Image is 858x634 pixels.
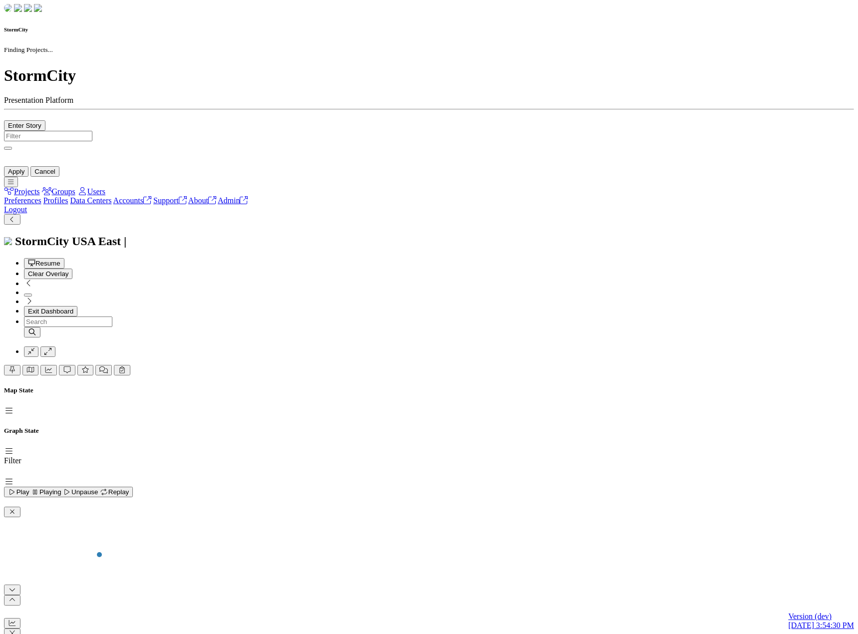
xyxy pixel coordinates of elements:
a: Support [153,196,187,205]
span: USA East [72,235,121,248]
span: Replay [100,488,129,496]
label: Filter [4,456,21,465]
a: Logout [4,205,27,214]
button: Play Playing Unpause Replay [4,487,133,497]
h1: StormCity [4,66,854,85]
a: Accounts [113,196,151,205]
small: Finding Projects... [4,46,53,53]
img: chi-fish-down.png [14,4,22,12]
img: chi-fish-down.png [4,4,12,12]
span: Play [8,488,29,496]
a: Admin [218,196,248,205]
span: | [124,235,126,248]
span: Unpause [63,488,98,496]
a: Projects [4,187,40,196]
h5: Map State [4,386,854,394]
a: About [188,196,216,205]
input: Filter [4,131,92,141]
span: [DATE] 3:54:30 PM [788,621,854,630]
a: Data Centers [70,196,111,205]
button: Apply [4,166,28,177]
button: Exit Dashboard [24,306,77,317]
a: Groups [42,187,75,196]
span: Presentation Platform [4,96,73,104]
h6: StormCity [4,26,854,32]
button: Clear Overlay [24,269,72,279]
button: Cancel [30,166,59,177]
input: Search [24,317,112,327]
img: chi-fish-up.png [24,4,32,12]
span: StormCity [15,235,69,248]
img: chi-fish-icon.svg [4,237,12,245]
button: Resume [24,258,64,269]
img: chi-fish-blink.png [34,4,42,12]
a: Preferences [4,196,41,205]
a: Profiles [43,196,68,205]
a: Version (dev) [DATE] 3:54:30 PM [788,612,854,630]
button: Enter Story [4,120,45,131]
a: Users [77,187,105,196]
h5: Graph State [4,427,854,435]
span: Playing [31,488,61,496]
